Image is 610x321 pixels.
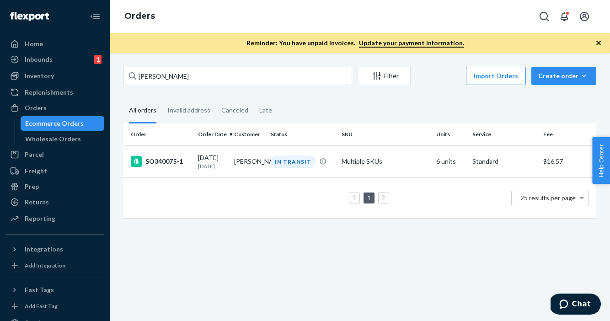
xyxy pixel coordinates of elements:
button: Open Search Box [535,7,553,26]
div: Add Fast Tag [25,302,58,310]
ol: breadcrumbs [117,3,162,30]
button: Fast Tags [5,283,104,297]
div: SO340075-1 [131,156,191,167]
a: Orders [124,11,155,21]
div: Late [259,98,272,122]
td: $16.57 [540,145,596,177]
a: Orders [5,101,104,115]
button: Create order [531,67,596,85]
a: Ecommerce Orders [21,116,105,131]
button: Open account menu [575,7,594,26]
th: SKU [338,123,433,145]
button: Help Center [592,137,610,184]
div: Filter [358,71,410,80]
th: Order [123,123,194,145]
div: Integrations [25,245,63,254]
a: Returns [5,195,104,209]
div: Canceled [221,98,248,122]
div: Freight [25,166,47,176]
button: Integrations [5,242,104,257]
div: Inbounds [25,55,53,64]
div: Orders [25,103,47,112]
div: Customer [234,130,263,138]
div: Fast Tags [25,285,54,294]
th: Service [469,123,540,145]
div: Inventory [25,71,54,80]
a: Home [5,37,104,51]
th: Status [267,123,338,145]
button: Close Navigation [86,7,104,26]
a: Add Integration [5,260,104,271]
div: Prep [25,182,39,191]
p: [DATE] [198,162,227,170]
a: Inventory [5,69,104,83]
button: Import Orders [466,67,526,85]
th: Fee [540,123,596,145]
td: 6 units [433,145,469,177]
div: Invalid address [167,98,210,122]
button: Filter [358,67,411,85]
div: Parcel [25,150,44,159]
div: Home [25,39,43,48]
a: Replenishments [5,85,104,100]
a: Inbounds1 [5,52,104,67]
a: Freight [5,164,104,178]
iframe: Opens a widget where you can chat to one of our agents [551,294,601,316]
p: Reminder: You have unpaid invoices. [246,38,464,48]
button: Open notifications [555,7,573,26]
p: Standard [472,157,536,166]
div: All orders [129,98,156,123]
td: Multiple SKUs [338,145,433,177]
a: Page 1 is your current page [365,194,373,202]
a: Prep [5,179,104,194]
img: Flexport logo [10,12,49,21]
div: Add Integration [25,262,65,269]
div: Ecommerce Orders [25,119,84,128]
div: 1 [94,55,102,64]
div: IN TRANSIT [271,155,316,168]
div: Create order [538,71,589,80]
th: Order Date [194,123,230,145]
div: Returns [25,198,49,207]
a: Wholesale Orders [21,132,105,146]
input: Search orders [123,67,352,85]
a: Reporting [5,211,104,226]
a: Add Fast Tag [5,301,104,312]
a: Update your payment information. [359,39,464,48]
td: [PERSON_NAME] [230,145,267,177]
div: Replenishments [25,88,73,97]
div: [DATE] [198,153,227,170]
a: Parcel [5,147,104,162]
span: 25 results per page [520,194,576,202]
div: Reporting [25,214,55,223]
div: Wholesale Orders [25,134,81,144]
th: Units [433,123,469,145]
